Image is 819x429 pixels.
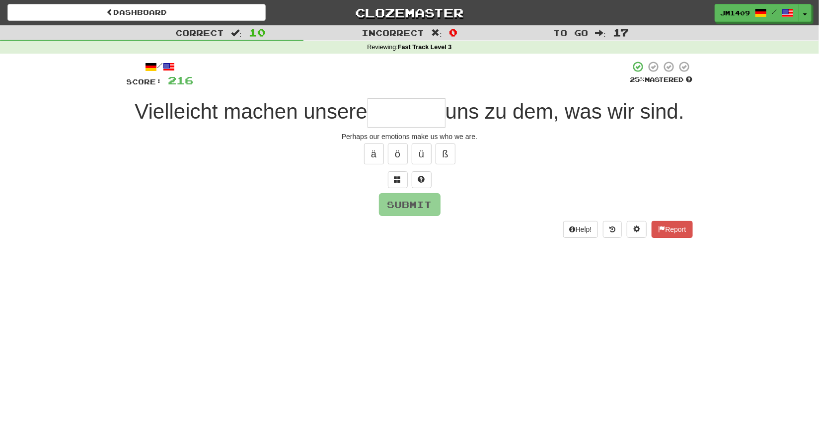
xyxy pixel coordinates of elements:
span: 10 [249,26,266,38]
button: Single letter hint - you only get 1 per sentence and score half the points! alt+h [412,171,432,188]
strong: Fast Track Level 3 [398,44,452,51]
button: Help! [563,221,598,238]
span: jm1409 [720,8,750,17]
span: 0 [449,26,457,38]
button: ö [388,143,408,164]
span: Vielleicht machen unsere [135,100,368,123]
div: / [127,61,194,73]
button: Report [652,221,692,238]
span: : [231,29,242,37]
span: 17 [613,26,629,38]
button: Submit [379,193,441,216]
div: Perhaps our emotions make us who we are. [127,132,693,142]
span: Score: [127,77,162,86]
a: jm1409 / [715,4,799,22]
button: Round history (alt+y) [603,221,622,238]
div: Mastered [630,75,693,84]
span: To go [553,28,588,38]
span: / [772,8,777,15]
a: Clozemaster [281,4,539,21]
span: uns zu dem, was wir sind. [446,100,684,123]
button: Switch sentence to multiple choice alt+p [388,171,408,188]
span: Incorrect [362,28,424,38]
a: Dashboard [7,4,266,21]
span: : [431,29,442,37]
button: ä [364,143,384,164]
span: 25 % [630,75,645,83]
span: : [595,29,606,37]
button: ß [436,143,455,164]
span: 216 [168,74,194,86]
button: ü [412,143,432,164]
span: Correct [175,28,224,38]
